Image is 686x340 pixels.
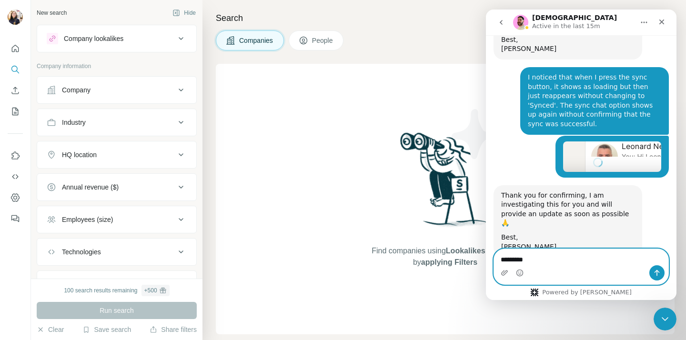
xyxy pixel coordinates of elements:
[37,325,64,334] button: Clear
[396,130,495,236] img: Surfe Illustration - Woman searching with binoculars
[421,258,477,266] span: applying Filters
[8,61,23,78] button: Search
[62,118,86,127] div: Industry
[445,102,531,188] img: Surfe Illustration - Stars
[150,325,197,334] button: Share filters
[37,143,196,166] button: HQ location
[62,85,91,95] div: Company
[37,273,196,296] button: Keywords
[216,11,675,25] h4: Search
[8,40,23,57] button: Quick start
[37,176,196,199] button: Annual revenue ($)
[37,208,196,231] button: Employees (size)
[62,247,101,257] div: Technologies
[64,34,123,43] div: Company lookalikes
[654,308,676,330] iframe: Intercom live chat
[8,10,23,25] img: Avatar
[144,286,157,295] div: + 500
[8,82,23,99] button: Enrich CSV
[82,325,131,334] button: Save search
[37,9,67,17] div: New search
[446,247,512,255] span: Lookalikes search
[312,36,334,45] span: People
[62,150,97,160] div: HQ location
[8,210,23,227] button: Feedback
[8,168,23,185] button: Use Surfe API
[37,27,196,50] button: Company lookalikes
[62,215,113,224] div: Employees (size)
[8,189,23,206] button: Dashboard
[37,240,196,263] button: Technologies
[166,6,202,20] button: Hide
[62,182,119,192] div: Annual revenue ($)
[239,36,274,45] span: Companies
[486,10,676,300] iframe: Intercom live chat
[37,62,197,70] p: Company information
[369,245,521,268] span: Find companies using or by
[64,285,169,296] div: 100 search results remaining
[37,79,196,101] button: Company
[8,103,23,120] button: My lists
[8,147,23,164] button: Use Surfe on LinkedIn
[37,111,196,134] button: Industry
